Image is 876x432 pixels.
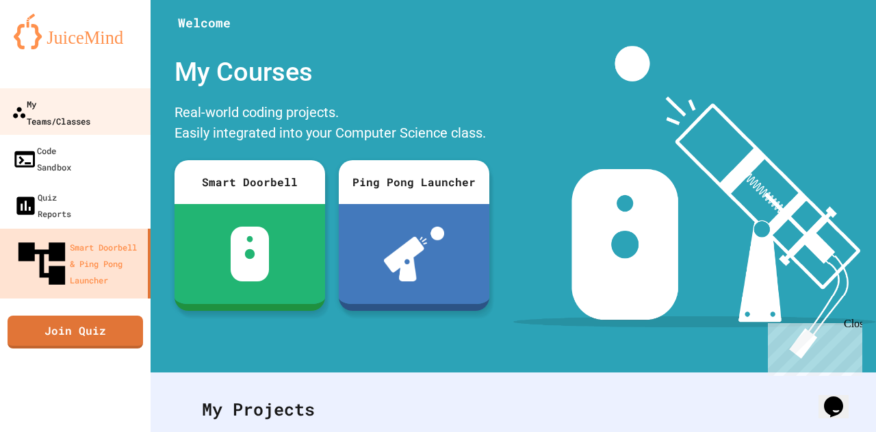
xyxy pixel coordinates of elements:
img: logo-orange.svg [14,14,137,49]
a: Join Quiz [8,316,143,348]
div: My Courses [168,46,496,99]
img: banner-image-my-projects.png [513,46,876,359]
div: Ping Pong Launcher [339,160,489,204]
div: Code Sandbox [12,142,71,176]
div: Smart Doorbell & Ping Pong Launcher [14,236,142,292]
div: Quiz Reports [14,189,71,222]
iframe: chat widget [819,377,862,418]
div: My Teams/Classes [12,95,90,129]
img: sdb-white.svg [231,227,270,281]
div: Real-world coding projects. Easily integrated into your Computer Science class. [168,99,496,150]
img: ppl-with-ball.png [384,227,445,281]
div: Chat with us now!Close [5,5,94,87]
iframe: chat widget [762,318,862,376]
div: Smart Doorbell [175,160,325,204]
